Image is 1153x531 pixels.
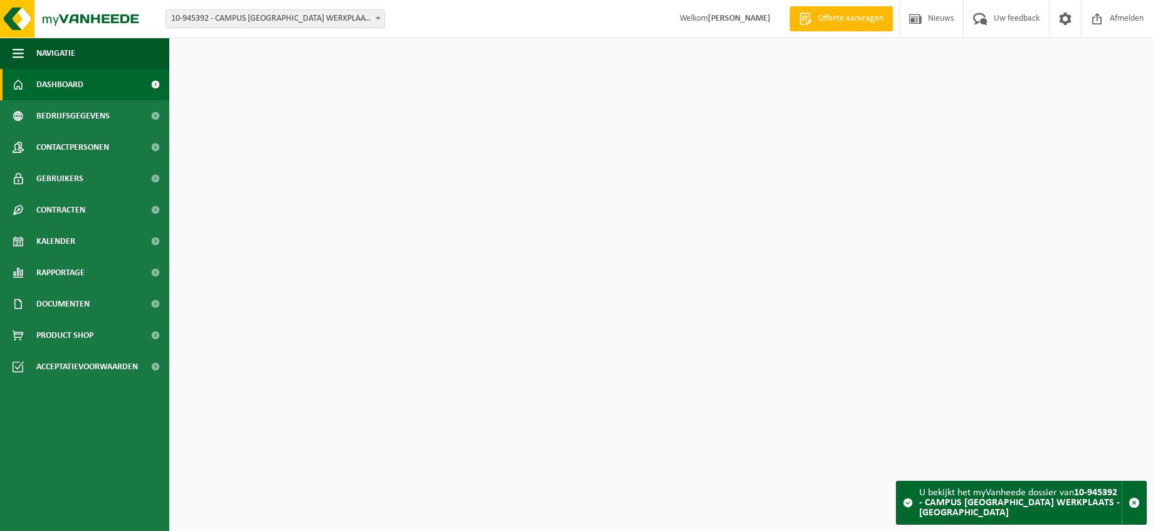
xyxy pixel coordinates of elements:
div: U bekijkt het myVanheede dossier van [919,481,1122,524]
span: Offerte aanvragen [815,13,887,25]
span: Product Shop [36,320,93,351]
span: Navigatie [36,38,75,69]
span: Documenten [36,288,90,320]
span: Kalender [36,226,75,257]
span: 10-945392 - CAMPUS BARNUM WERKPLAATS - ROESELARE [166,9,385,28]
strong: 10-945392 - CAMPUS [GEOGRAPHIC_DATA] WERKPLAATS - [GEOGRAPHIC_DATA] [919,488,1120,518]
span: Bedrijfsgegevens [36,100,110,132]
span: Dashboard [36,69,83,100]
span: Rapportage [36,257,85,288]
span: Contracten [36,194,85,226]
span: Contactpersonen [36,132,109,163]
span: 10-945392 - CAMPUS BARNUM WERKPLAATS - ROESELARE [166,10,384,28]
a: Offerte aanvragen [789,6,893,31]
strong: [PERSON_NAME] [708,14,771,23]
span: Acceptatievoorwaarden [36,351,138,382]
span: Gebruikers [36,163,83,194]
